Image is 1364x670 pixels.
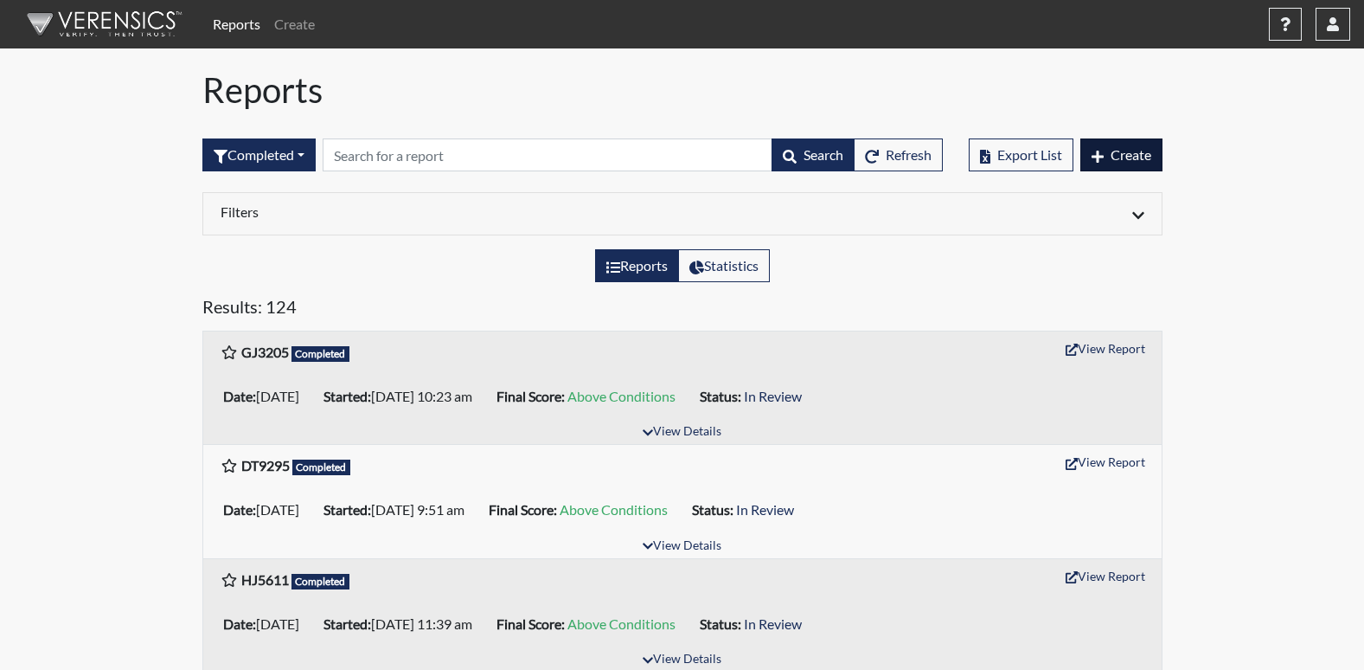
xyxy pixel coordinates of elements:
button: View Report [1058,563,1153,589]
button: View Details [635,535,729,558]
b: Status: [700,615,741,632]
button: View Report [1058,335,1153,362]
label: View statistics about completed interviews [678,249,770,282]
b: Final Score: [496,388,565,404]
b: HJ5611 [241,571,289,588]
span: In Review [744,615,802,632]
button: Create [1080,139,1162,171]
button: Completed [202,139,316,171]
a: Reports [206,7,267,42]
span: Above Conditions [567,615,676,632]
span: Completed [291,346,350,362]
li: [DATE] [216,383,317,410]
span: In Review [744,388,802,404]
b: Started: [323,501,371,518]
span: Above Conditions [560,501,668,518]
span: Create [1111,146,1151,163]
span: Above Conditions [567,388,676,404]
span: Search [804,146,843,163]
span: In Review [736,501,794,518]
b: Final Score: [496,615,565,632]
button: Export List [969,139,1073,171]
h6: Filters [221,203,669,220]
b: Started: [323,615,371,632]
span: Completed [292,460,351,475]
li: [DATE] 9:51 am [317,496,482,524]
b: Status: [692,501,733,518]
label: View the list of reports [595,249,679,282]
span: Completed [291,574,350,589]
span: Refresh [886,146,932,163]
b: Date: [223,501,256,518]
li: [DATE] 11:39 am [317,610,490,638]
li: [DATE] [216,610,317,638]
button: View Report [1058,448,1153,475]
span: Export List [997,146,1062,163]
a: Create [267,7,322,42]
b: Date: [223,388,256,404]
button: Search [772,139,855,171]
b: GJ3205 [241,344,289,360]
div: Filter by interview status [202,139,316,171]
div: Click to expand/collapse filters [208,203,1157,224]
b: Started: [323,388,371,404]
h5: Results: 124 [202,296,1162,324]
b: DT9295 [241,457,290,474]
input: Search by Registration ID, Interview Number, or Investigation Name. [323,139,772,171]
button: Refresh [854,139,943,171]
b: Date: [223,615,256,632]
button: View Details [635,421,729,444]
li: [DATE] 10:23 am [317,383,490,410]
b: Final Score: [489,501,557,518]
li: [DATE] [216,496,317,524]
b: Status: [700,388,741,404]
h1: Reports [202,69,1162,111]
